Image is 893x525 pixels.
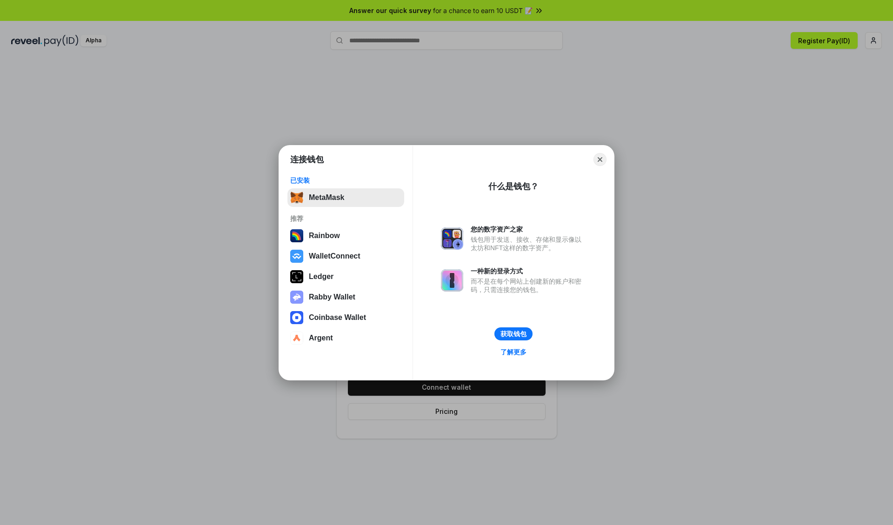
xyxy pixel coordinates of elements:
[290,270,303,283] img: svg+xml,%3Csvg%20xmlns%3D%22http%3A%2F%2Fwww.w3.org%2F2000%2Fsvg%22%20width%3D%2228%22%20height%3...
[290,311,303,324] img: svg+xml,%3Csvg%20width%3D%2228%22%20height%3D%2228%22%20viewBox%3D%220%200%2028%2028%22%20fill%3D...
[287,188,404,207] button: MetaMask
[500,330,526,338] div: 获取钱包
[290,176,401,185] div: 已安装
[309,272,333,281] div: Ledger
[494,327,533,340] button: 获取钱包
[309,313,366,322] div: Coinbase Wallet
[309,293,355,301] div: Rabby Wallet
[471,267,586,275] div: 一种新的登录方式
[488,181,539,192] div: 什么是钱包？
[287,308,404,327] button: Coinbase Wallet
[309,252,360,260] div: WalletConnect
[441,269,463,292] img: svg+xml,%3Csvg%20xmlns%3D%22http%3A%2F%2Fwww.w3.org%2F2000%2Fsvg%22%20fill%3D%22none%22%20viewBox...
[309,334,333,342] div: Argent
[309,193,344,202] div: MetaMask
[471,235,586,252] div: 钱包用于发送、接收、存储和显示像以太坊和NFT这样的数字资产。
[290,250,303,263] img: svg+xml,%3Csvg%20width%3D%2228%22%20height%3D%2228%22%20viewBox%3D%220%200%2028%2028%22%20fill%3D...
[287,329,404,347] button: Argent
[495,346,532,358] a: 了解更多
[287,267,404,286] button: Ledger
[471,277,586,294] div: 而不是在每个网站上创建新的账户和密码，只需连接您的钱包。
[287,247,404,266] button: WalletConnect
[500,348,526,356] div: 了解更多
[441,227,463,250] img: svg+xml,%3Csvg%20xmlns%3D%22http%3A%2F%2Fwww.w3.org%2F2000%2Fsvg%22%20fill%3D%22none%22%20viewBox...
[290,332,303,345] img: svg+xml,%3Csvg%20width%3D%2228%22%20height%3D%2228%22%20viewBox%3D%220%200%2028%2028%22%20fill%3D...
[287,288,404,306] button: Rabby Wallet
[287,226,404,245] button: Rainbow
[290,291,303,304] img: svg+xml,%3Csvg%20xmlns%3D%22http%3A%2F%2Fwww.w3.org%2F2000%2Fsvg%22%20fill%3D%22none%22%20viewBox...
[290,229,303,242] img: svg+xml,%3Csvg%20width%3D%22120%22%20height%3D%22120%22%20viewBox%3D%220%200%20120%20120%22%20fil...
[290,214,401,223] div: 推荐
[309,232,340,240] div: Rainbow
[290,154,324,165] h1: 连接钱包
[290,191,303,204] img: svg+xml,%3Csvg%20fill%3D%22none%22%20height%3D%2233%22%20viewBox%3D%220%200%2035%2033%22%20width%...
[471,225,586,233] div: 您的数字资产之家
[593,153,606,166] button: Close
